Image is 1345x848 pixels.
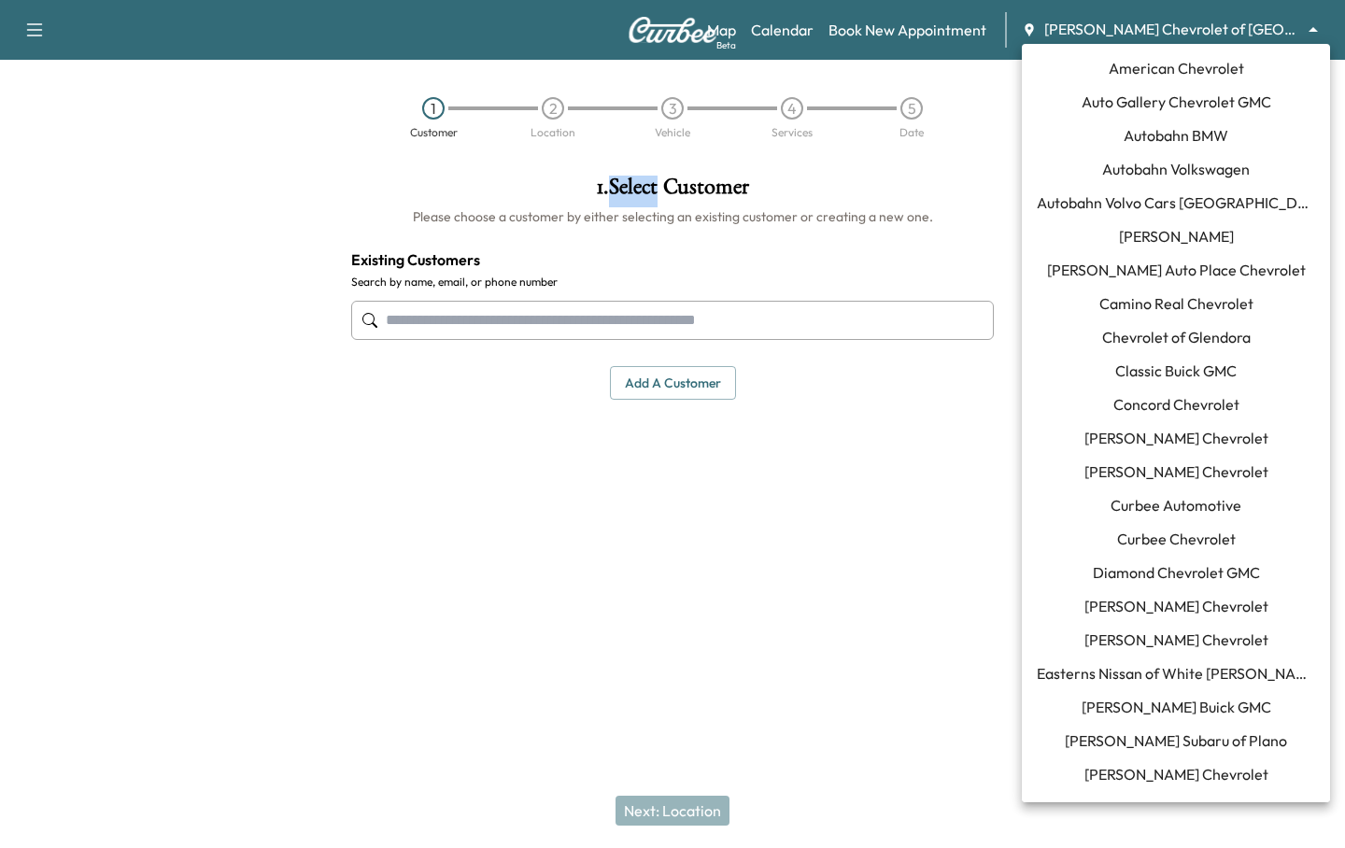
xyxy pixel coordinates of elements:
[1047,259,1306,281] span: [PERSON_NAME] Auto Place Chevrolet
[1065,729,1287,752] span: [PERSON_NAME] Subaru of Plano
[1037,662,1315,685] span: Easterns Nissan of White [PERSON_NAME]
[1084,595,1268,617] span: [PERSON_NAME] Chevrolet
[1082,91,1271,113] span: Auto Gallery Chevrolet GMC
[1102,158,1250,180] span: Autobahn Volkswagen
[1115,360,1237,382] span: Classic Buick GMC
[1093,561,1260,584] span: Diamond Chevrolet GMC
[1113,393,1239,416] span: Concord Chevrolet
[1084,629,1268,651] span: [PERSON_NAME] Chevrolet
[1084,460,1268,483] span: [PERSON_NAME] Chevrolet
[1084,763,1268,785] span: [PERSON_NAME] Chevrolet
[1119,225,1234,247] span: [PERSON_NAME]
[1124,124,1228,147] span: Autobahn BMW
[1117,528,1236,550] span: Curbee Chevrolet
[1111,494,1241,516] span: Curbee Automotive
[1102,326,1251,348] span: Chevrolet of Glendora
[1037,191,1315,214] span: Autobahn Volvo Cars [GEOGRAPHIC_DATA]
[1109,57,1244,79] span: American Chevrolet
[1099,292,1253,315] span: Camino Real Chevrolet
[1084,797,1268,819] span: [PERSON_NAME] Chevrolet
[1084,427,1268,449] span: [PERSON_NAME] Chevrolet
[1082,696,1271,718] span: [PERSON_NAME] Buick GMC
